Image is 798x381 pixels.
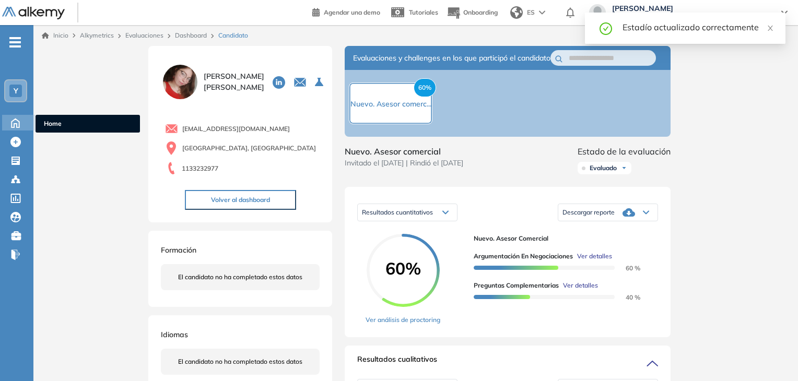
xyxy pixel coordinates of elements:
[161,330,188,339] span: Idiomas
[182,164,218,173] span: 1133232977
[577,252,612,261] span: Ver detalles
[562,208,615,217] span: Descargar reporte
[362,208,433,216] span: Resultados cuantitativos
[204,71,264,93] span: [PERSON_NAME] [PERSON_NAME]
[746,331,798,381] iframe: Chat Widget
[182,144,316,153] span: [GEOGRAPHIC_DATA], [GEOGRAPHIC_DATA]
[578,145,671,158] span: Estado de la evaluación
[178,272,302,282] span: El candidato no ha completado estos datos
[357,354,437,371] span: Resultados cualitativos
[324,8,380,16] span: Agendar una demo
[746,331,798,381] div: Widget de chat
[218,31,248,40] span: Candidato
[345,145,463,158] span: Nuevo. Asesor comercial
[345,158,463,169] span: Invitado el [DATE] | Rindió el [DATE]
[563,281,598,290] span: Ver detalles
[612,4,771,13] span: [PERSON_NAME]
[447,2,498,24] button: Onboarding
[623,21,773,33] div: Estadío actualizado correctamente
[42,31,68,40] a: Inicio
[409,8,438,16] span: Tutoriales
[14,87,18,95] span: Y
[161,63,199,101] img: PROFILE_MENU_LOGO_USER
[175,31,207,39] a: Dashboard
[350,99,431,109] span: Nuevo. Asesor comerc...
[613,293,640,301] span: 40 %
[9,41,21,43] i: -
[178,357,302,366] span: El candidato no ha completado estos datos
[474,252,573,261] span: Argumentación en negociaciones
[2,7,65,20] img: Logo
[367,260,440,277] span: 60%
[185,190,296,210] button: Volver al dashboard
[353,53,550,64] span: Evaluaciones y challenges en los que participó el candidato
[125,31,163,39] a: Evaluaciones
[161,245,196,255] span: Formación
[590,164,617,172] span: Evaluado
[414,78,436,97] span: 60%
[527,8,535,17] span: ES
[573,252,612,261] button: Ver detalles
[767,25,774,32] span: close
[182,124,290,134] span: [EMAIL_ADDRESS][DOMAIN_NAME]
[559,281,598,290] button: Ver detalles
[621,165,627,171] img: Ícono de flecha
[44,119,132,128] span: Home
[510,6,523,19] img: world
[463,8,498,16] span: Onboarding
[539,10,545,15] img: arrow
[312,5,380,18] a: Agendar una demo
[474,234,650,243] span: Nuevo. Asesor comercial
[613,264,640,272] span: 60 %
[366,315,440,325] a: Ver análisis de proctoring
[474,281,559,290] span: Preguntas complementarias
[600,21,612,35] span: check-circle
[80,31,114,39] span: Alkymetrics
